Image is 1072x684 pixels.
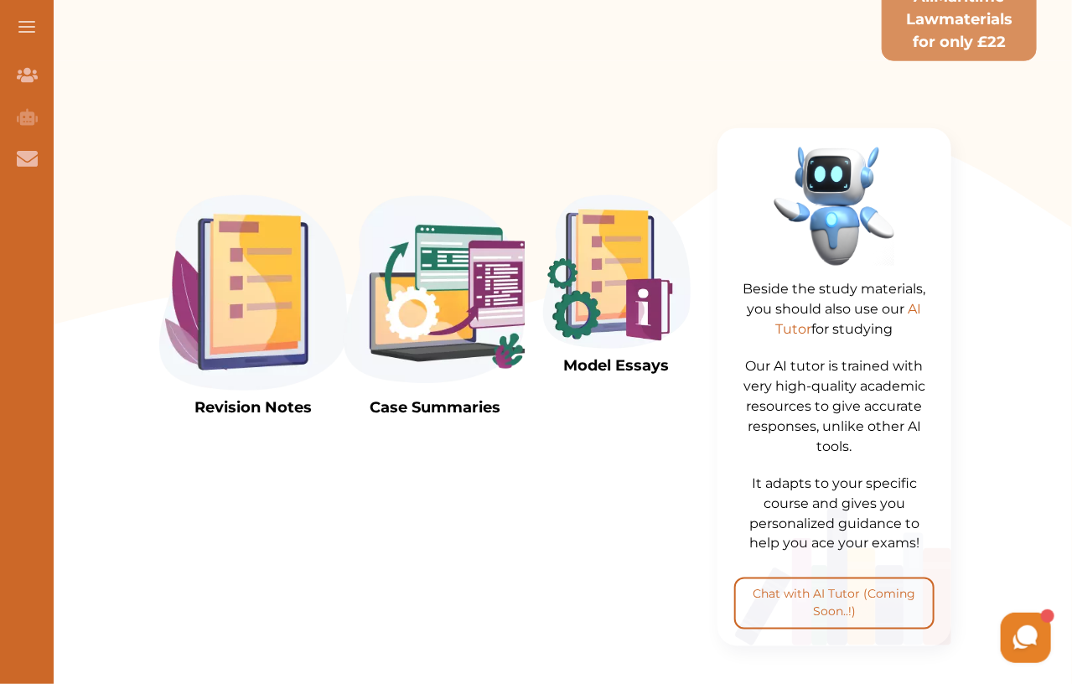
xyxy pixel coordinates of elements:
[734,508,951,646] img: BhZmPIAAAAASUVORK5CYII=
[543,355,691,377] p: Model Essays
[670,609,1055,667] iframe: HelpCrunch
[734,279,935,339] p: Beside the study materials, you should also use our for studying
[341,396,529,419] p: Case Summaries
[159,396,347,419] p: Revision Notes
[734,578,935,630] button: Chat with AI Tutor (Coming Soon..!)
[774,145,894,266] img: aibot2.cd1b654a.png
[734,356,935,457] p: Our AI tutor is trained with very high-quality academic resources to give accurate responses, unl...
[734,474,935,554] p: It adapts to your specific course and gives you personalized guidance to help you ace your exams!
